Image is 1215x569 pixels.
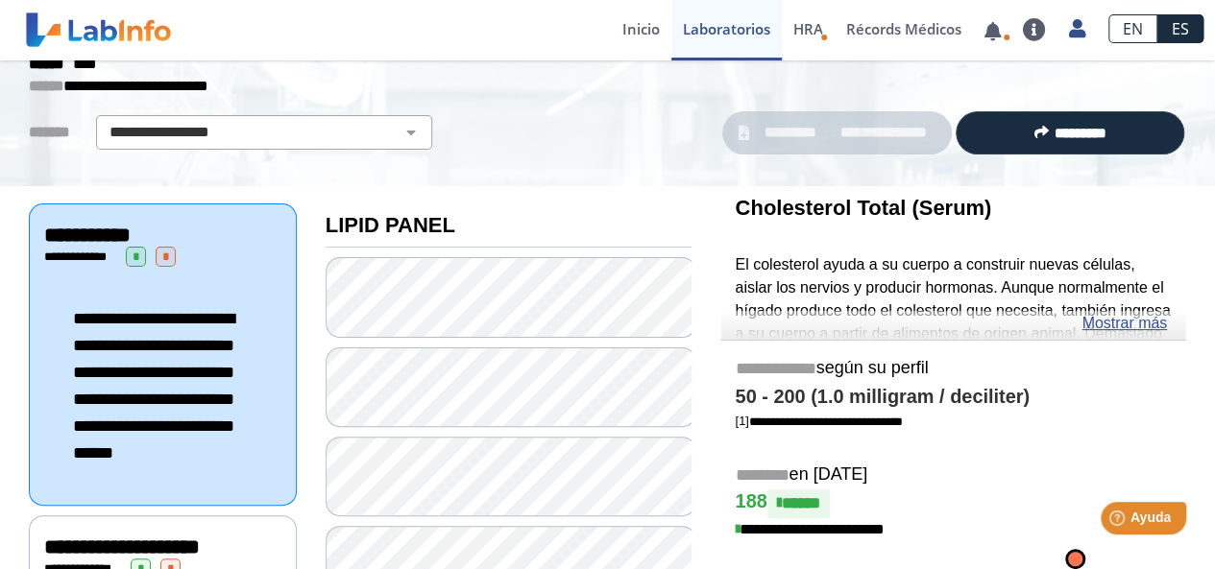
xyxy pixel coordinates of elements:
h5: en [DATE] [735,464,1172,486]
b: LIPID PANEL [326,213,455,237]
a: EN [1108,14,1157,43]
a: ES [1157,14,1203,43]
a: [1] [735,414,902,428]
iframe: Help widget launcher [1044,494,1194,548]
h4: 188 [735,489,1172,518]
span: HRA [793,19,823,38]
h4: 50 - 200 (1.0 milligram / deciliter) [735,386,1172,409]
h5: según su perfil [735,358,1172,380]
p: El colesterol ayuda a su cuerpo a construir nuevas células, aislar los nervios y producir hormona... [735,253,1172,529]
b: Cholesterol Total (Serum) [735,196,991,220]
a: Mostrar más [1081,312,1167,335]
